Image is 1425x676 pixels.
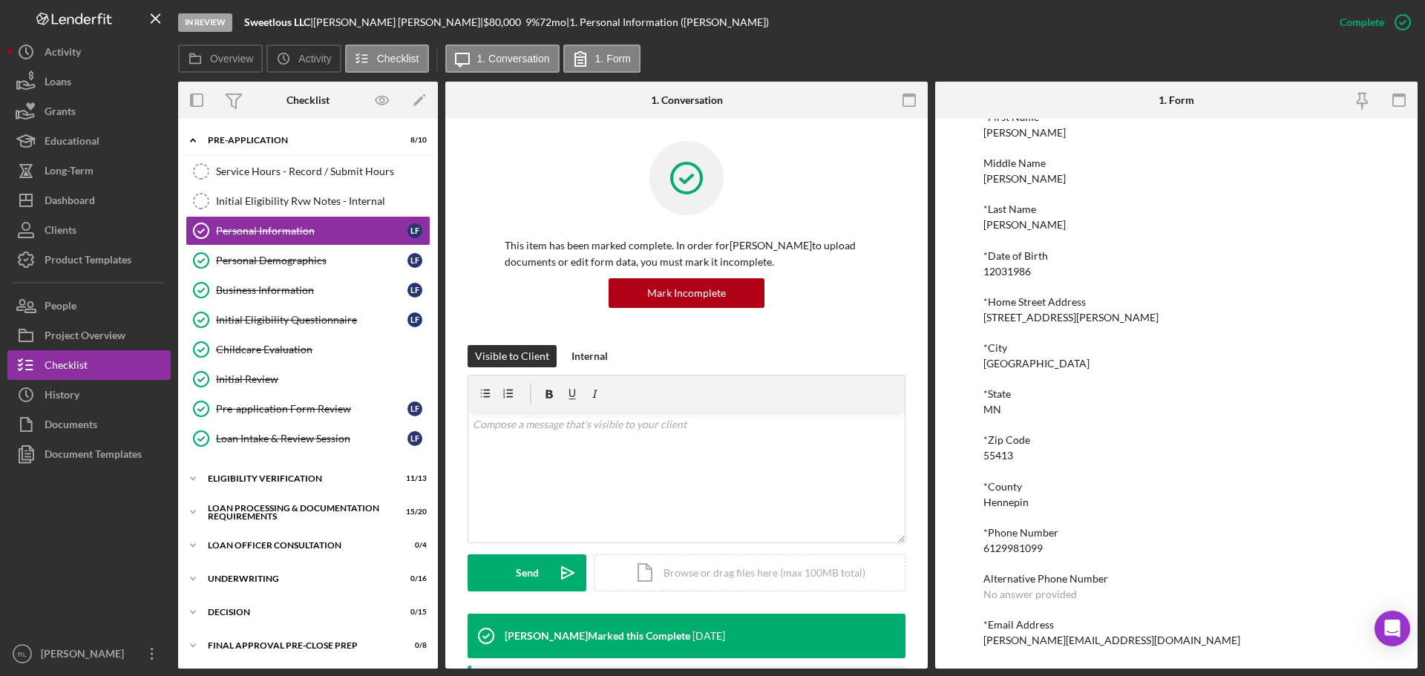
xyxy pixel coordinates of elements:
[983,250,1369,262] div: *Date of Birth
[45,380,79,413] div: History
[563,45,641,73] button: 1. Form
[186,394,430,424] a: Pre-application Form ReviewLF
[1375,611,1410,646] div: Open Intercom Messenger
[216,225,407,237] div: Personal Information
[7,639,171,669] button: RL[PERSON_NAME]
[216,165,430,177] div: Service Hours - Record / Submit Hours
[609,278,764,308] button: Mark Incomplete
[377,53,419,65] label: Checklist
[208,541,390,550] div: Loan Officer Consultation
[208,574,390,583] div: Underwriting
[216,284,407,296] div: Business Information
[468,554,586,591] button: Send
[345,45,429,73] button: Checklist
[647,278,726,308] div: Mark Incomplete
[983,388,1369,400] div: *State
[45,350,88,384] div: Checklist
[407,253,422,268] div: L F
[186,246,430,275] a: Personal DemographicsLF
[7,410,171,439] button: Documents
[186,335,430,364] a: Childcare Evaluation
[983,404,1001,416] div: MN
[1325,7,1418,37] button: Complete
[7,67,171,96] button: Loans
[983,542,1043,554] div: 6129981099
[983,296,1369,308] div: *Home Street Address
[407,223,422,238] div: L F
[7,126,171,156] button: Educational
[468,345,557,367] button: Visible to Client
[564,345,615,367] button: Internal
[983,157,1369,169] div: Middle Name
[186,216,430,246] a: Personal InformationLF
[7,215,171,245] button: Clients
[983,342,1369,354] div: *City
[400,136,427,145] div: 8 / 10
[692,630,725,642] time: 2025-06-26 20:40
[45,156,94,189] div: Long-Term
[407,401,422,416] div: L F
[45,67,71,100] div: Loans
[983,127,1066,139] div: [PERSON_NAME]
[983,434,1369,446] div: *Zip Code
[475,345,549,367] div: Visible to Client
[266,45,341,73] button: Activity
[45,215,76,249] div: Clients
[18,650,27,658] text: RL
[7,245,171,275] button: Product Templates
[1159,94,1194,106] div: 1. Form
[208,608,390,617] div: Decision
[7,350,171,380] button: Checklist
[983,312,1159,324] div: [STREET_ADDRESS][PERSON_NAME]
[516,554,539,591] div: Send
[45,186,95,219] div: Dashboard
[45,126,99,160] div: Educational
[7,321,171,350] button: Project Overview
[983,450,1013,462] div: 55413
[540,16,566,28] div: 72 mo
[983,588,1077,600] div: No answer provided
[286,94,330,106] div: Checklist
[178,45,263,73] button: Overview
[244,16,313,28] div: |
[595,53,631,65] label: 1. Form
[216,255,407,266] div: Personal Demographics
[7,186,171,215] a: Dashboard
[45,321,125,354] div: Project Overview
[7,156,171,186] button: Long-Term
[186,364,430,394] a: Initial Review
[7,96,171,126] button: Grants
[313,16,483,28] div: [PERSON_NAME] [PERSON_NAME] |
[525,16,540,28] div: 9 %
[1340,7,1384,37] div: Complete
[7,291,171,321] button: People
[7,37,171,67] a: Activity
[216,373,430,385] div: Initial Review
[45,245,131,278] div: Product Templates
[45,37,81,70] div: Activity
[400,508,427,516] div: 15 / 20
[400,574,427,583] div: 0 / 16
[216,344,430,355] div: Childcare Evaluation
[216,195,430,207] div: Initial Eligibility Rvw Notes - Internal
[216,314,407,326] div: Initial Eligibility Questionnaire
[505,630,690,642] div: [PERSON_NAME] Marked this Complete
[7,380,171,410] button: History
[407,431,422,446] div: L F
[983,173,1066,185] div: [PERSON_NAME]
[400,608,427,617] div: 0 / 15
[45,410,97,443] div: Documents
[407,312,422,327] div: L F
[186,424,430,453] a: Loan Intake & Review SessionLF
[983,634,1240,646] div: [PERSON_NAME][EMAIL_ADDRESS][DOMAIN_NAME]
[7,439,171,469] button: Document Templates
